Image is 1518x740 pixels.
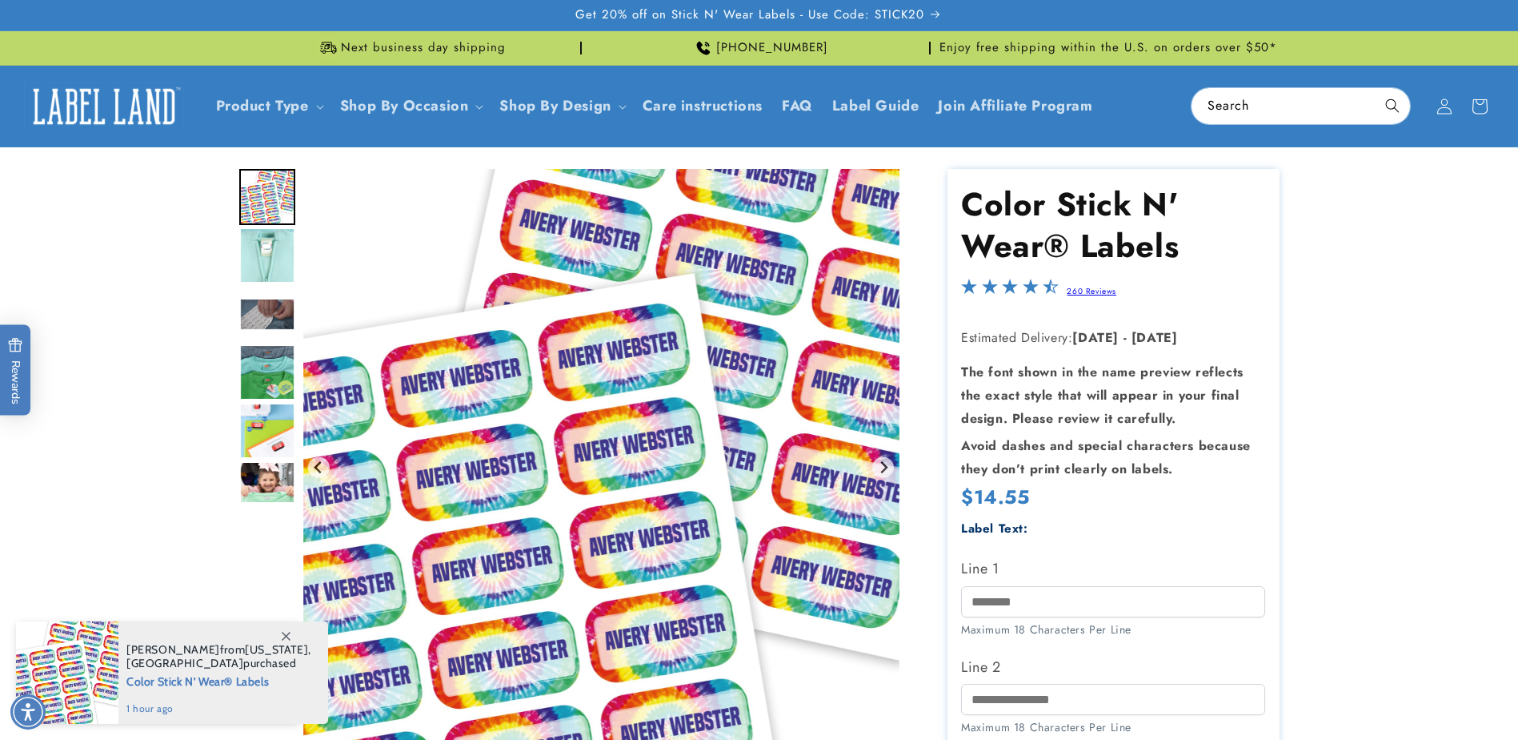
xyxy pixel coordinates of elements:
div: Announcement [239,31,582,65]
h1: Color Stick N' Wear® Labels [961,183,1265,267]
strong: Avoid dashes and special characters because they don’t print clearly on labels. [961,436,1251,478]
span: Next business day shipping [341,40,506,56]
div: Go to slide 5 [239,403,295,459]
a: 260 Reviews [1067,285,1116,297]
summary: Product Type [206,87,330,125]
span: $14.55 [961,485,1030,509]
div: Accessibility Menu [10,694,46,730]
span: Care instructions [643,97,763,115]
div: Go to slide 1 [239,169,295,225]
span: [GEOGRAPHIC_DATA] [126,656,243,670]
img: Label Land [24,82,184,131]
summary: Shop By Design [490,87,632,125]
div: Maximum 18 Characters Per Line [961,621,1265,638]
iframe: Gorgias live chat messenger [1358,671,1502,724]
img: Pink stripes design stick on clothing label on the care tag of a sweatshirt [239,227,295,284]
a: Label Guide [823,87,929,125]
div: Announcement [937,31,1280,65]
img: null [239,298,295,331]
span: [PHONE_NUMBER] [716,40,828,56]
div: Go to slide 6 [239,461,295,517]
div: Go to slide 3 [239,286,295,342]
div: Go to slide 2 [239,227,295,284]
span: Rewards [8,338,23,404]
div: Maximum 18 Characters Per Line [961,719,1265,736]
p: Estimated Delivery: [961,327,1265,350]
a: Shop By Design [499,95,611,116]
button: Next slide [872,456,894,478]
span: Join Affiliate Program [938,97,1092,115]
summary: Shop By Occasion [330,87,491,125]
button: Search [1375,88,1410,123]
span: Enjoy free shipping within the U.S. on orders over $50* [939,40,1277,56]
a: FAQ [772,87,823,125]
span: Get 20% off on Stick N' Wear Labels - Use Code: STICK20 [575,7,924,23]
strong: The font shown in the name preview reflects the exact style that will appear in your final design... [961,363,1244,428]
strong: [DATE] [1072,328,1119,347]
strong: [DATE] [1131,328,1178,347]
span: from , purchased [126,643,311,670]
a: Join Affiliate Program [928,87,1102,125]
img: Color Stick N' Wear® Labels - Label Land [239,344,295,400]
span: [US_STATE] [245,642,308,657]
a: Care instructions [633,87,772,125]
span: FAQ [782,97,813,115]
span: [PERSON_NAME] [126,642,220,657]
a: Label Land [18,75,190,137]
label: Line 2 [961,654,1265,680]
span: Label Guide [832,97,919,115]
strong: - [1123,328,1127,347]
div: Announcement [588,31,931,65]
button: Go to last slide [308,456,330,478]
a: Product Type [216,95,309,116]
div: Go to slide 4 [239,344,295,400]
label: Line 1 [961,556,1265,581]
img: Color Stick N' Wear® Labels - Label Land [239,169,295,225]
span: Shop By Occasion [340,97,469,115]
label: Label Text: [961,520,1028,537]
img: Color Stick N' Wear® Labels - Label Land [239,461,295,517]
span: 4.5-star overall rating [961,283,1059,301]
img: Color Stick N' Wear® Labels - Label Land [239,403,295,459]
